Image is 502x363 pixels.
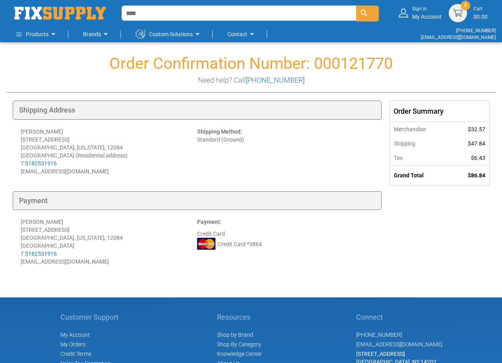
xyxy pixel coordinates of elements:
[468,140,485,147] span: $47.84
[197,219,221,225] strong: Payment:
[6,55,496,72] h1: Order Confirmation Number: 000121770
[412,6,442,20] div: My Account
[473,14,488,20] span: $0.00
[217,341,261,347] a: Shop By Category
[13,191,382,210] div: Payment
[356,313,442,321] h5: Connect
[197,238,215,250] img: MC
[390,136,450,151] th: Shipping
[60,351,91,357] span: Credit Terms
[21,218,197,266] div: [PERSON_NAME] [STREET_ADDRESS] [GEOGRAPHIC_DATA], [US_STATE], 12084 [GEOGRAPHIC_DATA] T: [EMAIL_A...
[217,332,253,338] a: Shop by Brand
[218,240,262,248] span: Credit Card *3864
[6,76,496,84] h3: Need help? Call
[390,122,450,136] th: Merchandise
[83,26,110,42] a: Brands
[394,172,424,179] strong: Grand Total
[60,341,85,347] span: My Orders
[356,332,402,338] a: [PHONE_NUMBER]
[197,218,374,266] div: Credit Card
[246,76,304,84] a: [PHONE_NUMBER]
[390,101,489,122] div: Order Summary
[13,101,382,120] div: Shipping Address
[356,341,442,347] a: [EMAIL_ADDRESS][DOMAIN_NAME]
[60,332,90,338] span: My Account
[14,7,106,19] a: store logo
[217,351,262,357] a: Knowledge Center
[14,7,106,19] img: Fix Industrial Supply
[197,128,374,175] div: Standard (Ground)
[390,151,450,165] th: Tax
[60,313,123,321] h5: Customer Support
[421,35,496,40] a: [EMAIL_ADDRESS][DOMAIN_NAME]
[356,6,379,21] button: Search
[217,313,262,321] h5: Resources
[136,26,202,42] a: Custom Solutions
[468,126,485,132] span: $32.57
[25,250,57,257] a: 5182531916
[471,155,485,161] span: $6.43
[16,26,58,42] a: Products
[21,128,197,175] div: [PERSON_NAME] [STREET_ADDRESS] [GEOGRAPHIC_DATA], [US_STATE], 12084 [GEOGRAPHIC_DATA] (Residentia...
[468,172,485,179] span: $86.84
[456,28,496,33] a: [PHONE_NUMBER]
[412,6,442,12] small: Sign in
[25,160,57,167] a: 5182531916
[227,26,257,42] a: Contact
[197,128,242,135] strong: Shipping Method:
[473,6,488,12] small: Cart
[464,2,467,9] span: 0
